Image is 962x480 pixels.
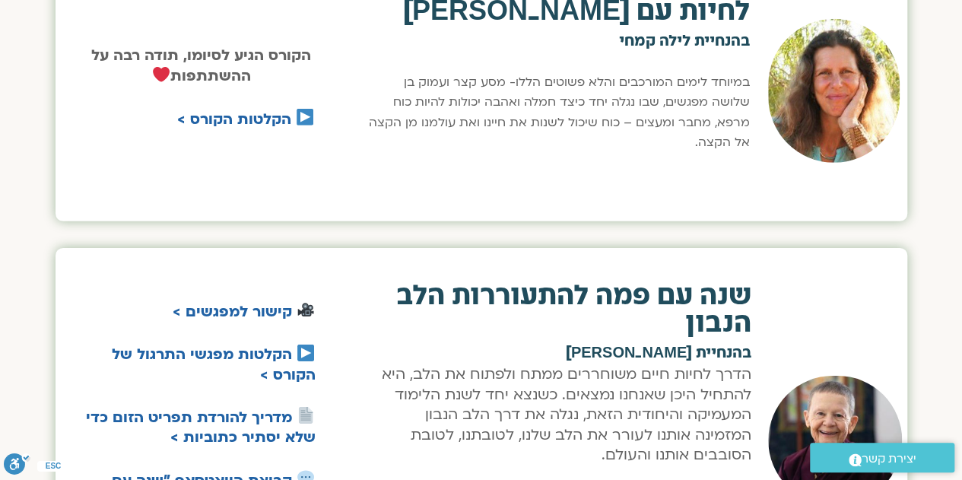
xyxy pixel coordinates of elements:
[369,282,752,337] h2: שנה עם פמה להתעוררות הלב הנבון
[112,345,316,384] a: הקלטות מפגשי התרגול של הקורס >
[297,345,314,361] img: ▶️
[153,66,170,83] img: ❤
[86,408,316,447] a: מדריך להורדת תפריט הזום כדי שלא יסתיר כתוביות >
[862,449,916,469] span: יצירת קשר
[297,109,313,126] img: ▶️
[368,72,750,153] p: במיוחד לימים המורכבים והלא פשוטים הללו- מסע קצר ועמוק בן שלושה מפגשים, שבו נגלה יחד כיצד חמלה ואה...
[297,407,314,424] img: 📄
[177,110,291,129] a: הקלטות הקורס >
[810,443,954,472] a: יצירת קשר
[369,345,752,361] h2: בהנחיית [PERSON_NAME]
[368,33,750,49] h2: בהנחיית לילה קמחי
[369,364,752,465] p: הדרך לחיות חיים משוחררים ממתח ולפתוח את הלב, היא להתחיל היכן שאנחנו נמצאים. כשנצא יחד לשנת הלימוד...
[297,301,314,318] img: 🎥
[768,19,899,163] img: לילה קמחי
[173,302,292,322] a: קישור למפגשים >
[91,46,311,86] strong: הקורס הגיע לסיומו, תודה רבה על ההשתתפות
